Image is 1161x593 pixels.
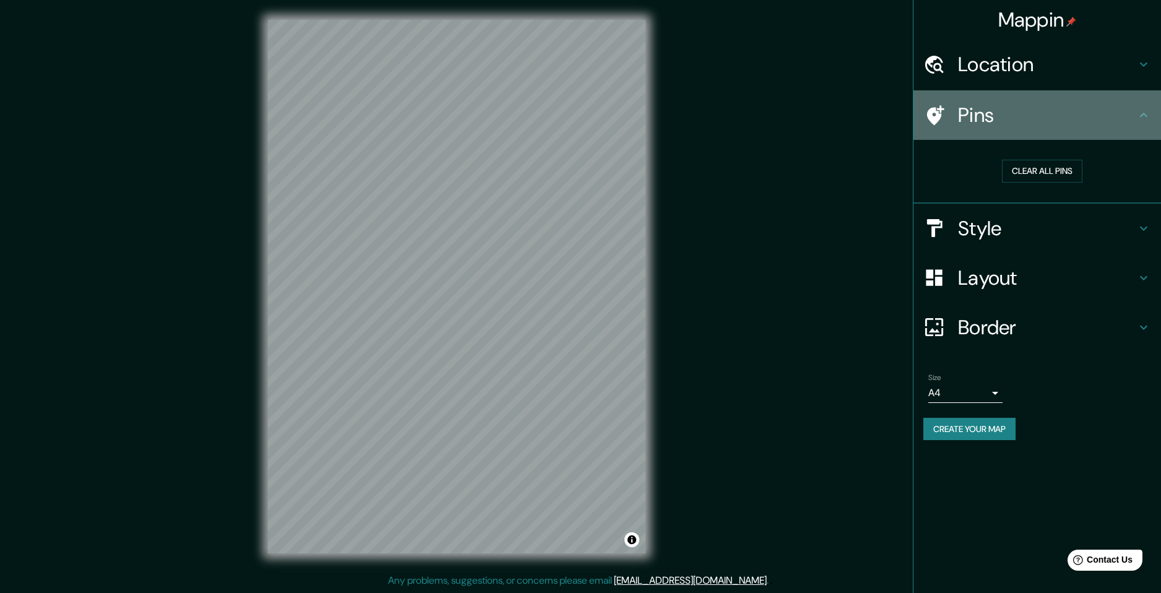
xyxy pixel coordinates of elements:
p: Any problems, suggestions, or concerns please email . [388,573,769,588]
h4: Pins [958,103,1136,128]
div: . [770,573,773,588]
div: A4 [928,383,1003,403]
button: Toggle attribution [624,532,639,547]
div: Border [913,303,1161,352]
img: pin-icon.png [1066,17,1076,27]
a: [EMAIL_ADDRESS][DOMAIN_NAME] [614,574,767,587]
button: Clear all pins [1002,160,1082,183]
h4: Mappin [998,7,1077,32]
label: Size [928,372,941,383]
div: . [769,573,770,588]
div: Style [913,204,1161,253]
div: Pins [913,90,1161,140]
div: Location [913,40,1161,89]
h4: Layout [958,266,1136,290]
div: Layout [913,253,1161,303]
h4: Style [958,216,1136,241]
button: Create your map [923,418,1016,441]
h4: Border [958,315,1136,340]
h4: Location [958,52,1136,77]
iframe: Help widget launcher [1051,545,1147,579]
canvas: Map [268,20,645,553]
